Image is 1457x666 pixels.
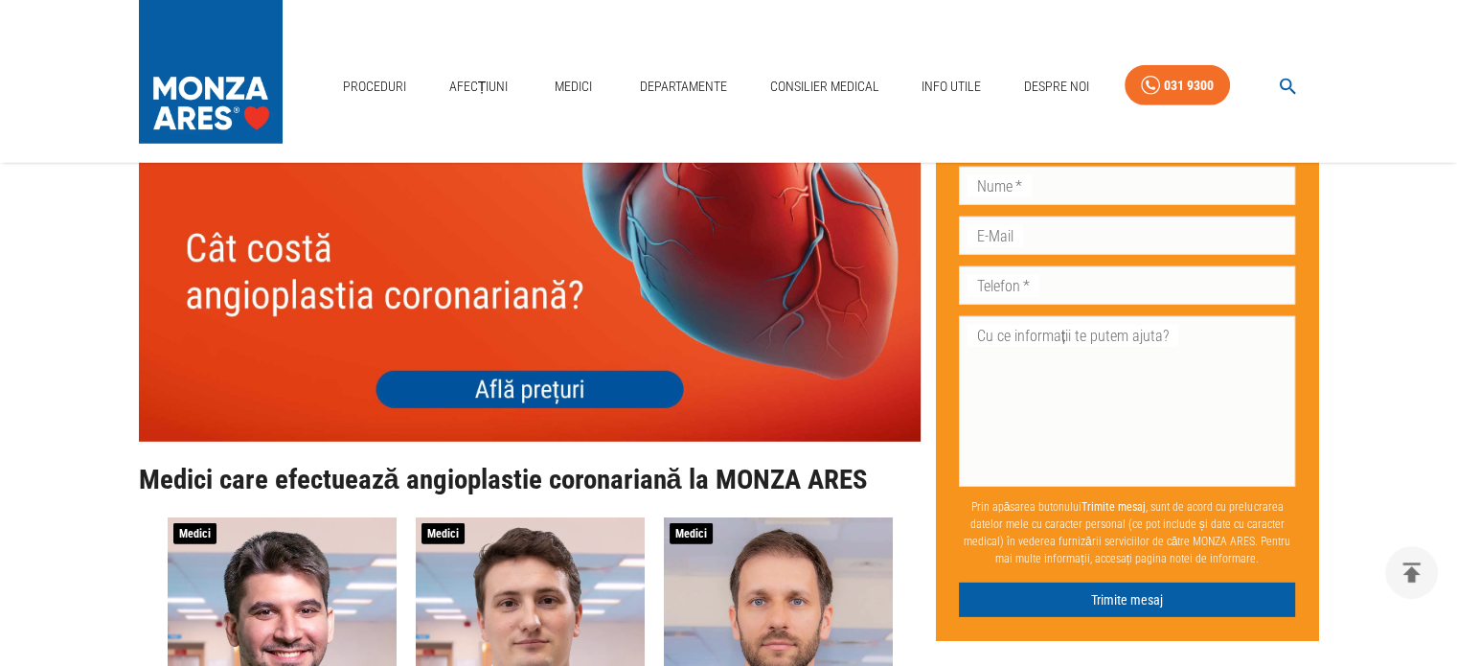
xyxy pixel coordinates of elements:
[959,583,1296,618] button: Trimite mesaj
[632,67,735,106] a: Departamente
[914,67,989,106] a: Info Utile
[1385,546,1438,599] button: delete
[335,67,414,106] a: Proceduri
[173,523,216,544] span: Medici
[762,67,886,106] a: Consilier Medical
[421,523,465,544] span: Medici
[1016,67,1097,106] a: Despre Noi
[139,465,921,495] h2: Medici care efectuează angioplastie coronariană la MONZA ARES
[670,523,713,544] span: Medici
[442,67,516,106] a: Afecțiuni
[139,129,921,442] img: Pret angioplastie cu stent
[1081,500,1146,514] b: Trimite mesaj
[1125,65,1230,106] a: 031 9300
[543,67,604,106] a: Medici
[1164,74,1214,98] div: 031 9300
[959,491,1296,575] p: Prin apăsarea butonului , sunt de acord cu prelucrarea datelor mele cu caracter personal (ce pot ...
